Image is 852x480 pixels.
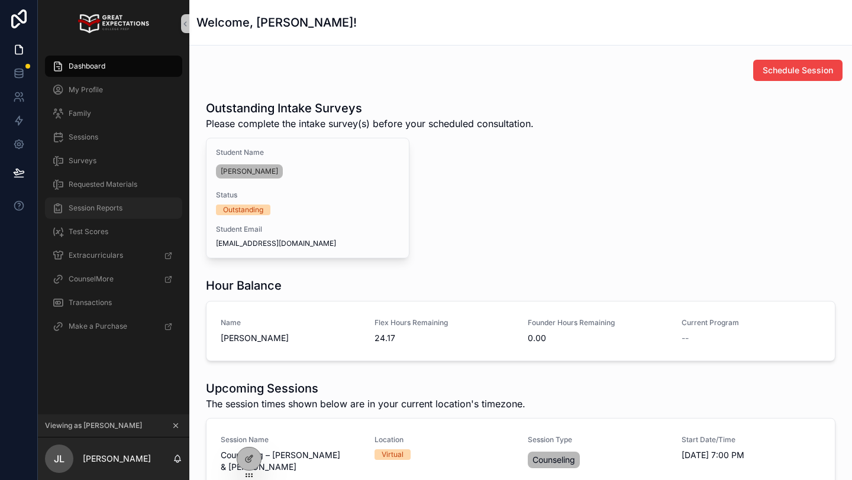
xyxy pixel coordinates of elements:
a: Test Scores [45,221,182,242]
a: CounselMore [45,268,182,290]
span: Status [216,190,399,200]
a: Extracurriculars [45,245,182,266]
img: App logo [78,14,149,33]
span: Please complete the intake survey(s) before your scheduled consultation. [206,116,534,131]
p: [PERSON_NAME] [83,453,151,465]
span: 0.00 [528,332,667,344]
span: The session times shown below are in your current location's timezone. [206,397,525,411]
a: [PERSON_NAME] [216,164,283,179]
span: Make a Purchase [69,322,127,331]
span: Counseling [532,454,575,466]
span: 24.17 [375,332,514,344]
h1: Welcome, [PERSON_NAME]! [196,14,357,31]
span: [PERSON_NAME] [221,332,360,344]
span: Start Date/Time [682,435,821,445]
a: Make a Purchase [45,316,182,337]
div: scrollable content [38,47,189,352]
span: [PERSON_NAME] [221,167,278,176]
h1: Hour Balance [206,277,282,294]
span: [EMAIL_ADDRESS][DOMAIN_NAME] [216,239,399,248]
span: Test Scores [69,227,108,236]
span: Flex Hours Remaining [375,318,514,327]
span: Session Reports [69,203,122,213]
h1: Outstanding Intake Surveys [206,100,534,116]
span: JL [54,452,64,466]
span: -- [682,332,689,344]
span: Current Program [682,318,821,327]
span: Student Name [216,148,399,157]
a: Transactions [45,292,182,313]
a: Session Reports [45,197,182,219]
h1: Upcoming Sessions [206,380,525,397]
span: My Profile [69,85,103,95]
a: Family [45,103,182,124]
span: Viewing as [PERSON_NAME] [45,421,142,430]
span: Dashboard [69,61,105,71]
a: Dashboard [45,56,182,77]
div: Virtual [382,449,404,460]
span: Transactions [69,298,112,307]
span: Location [375,435,514,445]
span: Extracurriculars [69,251,123,260]
a: Sessions [45,127,182,148]
span: Session Type [528,435,667,445]
span: Family [69,109,91,118]
span: CounselMore [69,274,114,284]
span: Founder Hours Remaining [528,318,667,327]
a: Requested Materials [45,174,182,195]
span: Student Email [216,225,399,234]
span: [DATE] 7:00 PM [682,449,821,461]
a: My Profile [45,79,182,100]
span: Sessions [69,132,98,142]
span: Requested Materials [69,180,137,189]
span: Counseling – [PERSON_NAME] & [PERSON_NAME] [221,449,360,473]
a: Surveys [45,150,182,171]
span: Session Name [221,435,360,445]
span: Name [221,318,360,327]
div: Outstanding [223,205,263,215]
span: Surveys [69,156,96,166]
span: Schedule Session [763,64,833,76]
button: Schedule Session [753,60,843,81]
